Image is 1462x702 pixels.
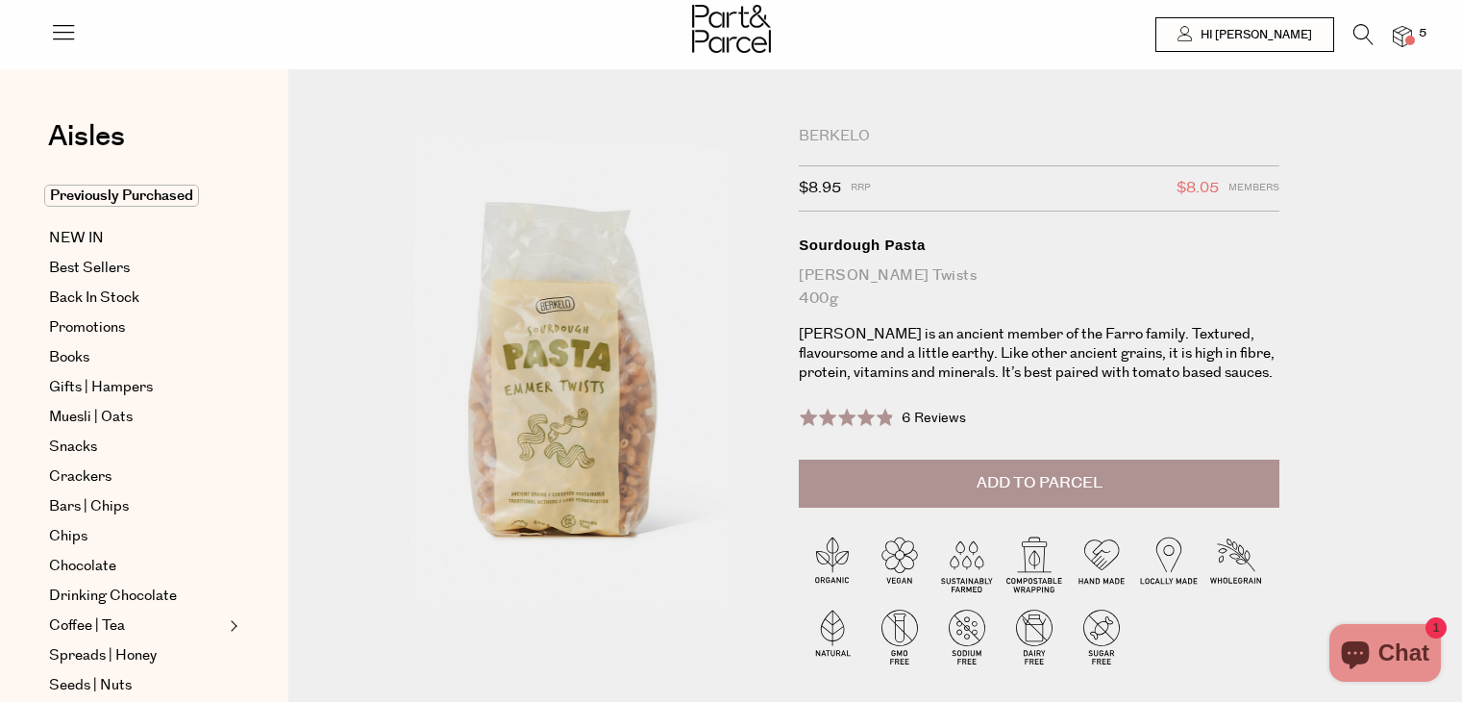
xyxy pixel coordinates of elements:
span: Members [1228,176,1279,201]
img: P_P-ICONS-Live_Bec_V11_Dairy_Free.svg [1001,603,1068,670]
a: Chocolate [49,555,224,578]
span: Hi [PERSON_NAME] [1196,27,1312,43]
a: Chips [49,525,224,548]
a: Books [49,346,224,369]
span: Gifts | Hampers [49,376,153,399]
span: RRP [851,176,871,201]
a: Best Sellers [49,257,224,280]
img: P_P-ICONS-Live_Bec_V11_GMO_Free.svg [866,603,933,670]
a: Seeds | Nuts [49,674,224,697]
span: Muesli | Oats [49,406,133,429]
button: Expand/Collapse Coffee | Tea [225,614,238,638]
span: Previously Purchased [44,185,199,207]
span: Back In Stock [49,287,139,310]
img: P_P-ICONS-Live_Bec_V11_Handmade.svg [1068,530,1135,597]
a: 5 [1393,26,1412,46]
img: P_P-ICONS-Live_Bec_V11_Organic.svg [799,530,866,597]
span: Bars | Chips [49,495,129,518]
span: $8.95 [799,176,841,201]
span: NEW IN [49,227,104,250]
a: Aisles [48,122,125,170]
span: Spreads | Honey [49,644,157,667]
span: $8.05 [1177,176,1219,201]
a: Muesli | Oats [49,406,224,429]
a: Promotions [49,316,224,339]
a: Spreads | Honey [49,644,224,667]
span: Promotions [49,316,125,339]
span: Seeds | Nuts [49,674,132,697]
a: NEW IN [49,227,224,250]
a: Crackers [49,465,224,489]
img: P_P-ICONS-Live_Bec_V11_Sodium_Free.svg [933,603,1001,670]
div: Berkelo [799,127,1279,146]
a: Previously Purchased [49,185,224,208]
span: Aisles [48,115,125,158]
img: P_P-ICONS-Live_Bec_V11_Sustainable_Farmed.svg [933,530,1001,597]
span: 6 Reviews [902,409,966,428]
img: P_P-ICONS-Live_Bec_V11_Vegan.svg [866,530,933,597]
a: Snacks [49,436,224,459]
a: Back In Stock [49,287,224,310]
span: 5 [1414,25,1431,42]
div: Sourdough Pasta [799,236,1279,255]
div: [PERSON_NAME] Twists 400g [799,264,1279,311]
span: Snacks [49,436,97,459]
span: Books [49,346,89,369]
p: [PERSON_NAME] is an ancient member of the Farro family. Textured, flavoursome and a little earthy... [799,325,1279,383]
span: Coffee | Tea [49,614,125,638]
img: Sourdough Pasta [346,127,770,627]
a: Drinking Chocolate [49,585,224,608]
span: Chips [49,525,87,548]
span: Crackers [49,465,112,489]
inbox-online-store-chat: Shopify online store chat [1324,624,1447,687]
span: Chocolate [49,555,116,578]
a: Hi [PERSON_NAME] [1155,17,1334,52]
a: Gifts | Hampers [49,376,224,399]
span: Best Sellers [49,257,130,280]
img: P_P-ICONS-Live_Bec_V11_Locally_Made_2.svg [1135,530,1202,597]
a: Coffee | Tea [49,614,224,638]
span: Add to Parcel [977,472,1103,494]
span: Drinking Chocolate [49,585,177,608]
img: P_P-ICONS-Live_Bec_V11_Wholegrain.svg [1202,530,1270,597]
img: P_P-ICONS-Live_Bec_V11_Sugar_Free.svg [1068,603,1135,670]
img: P_P-ICONS-Live_Bec_V11_Compostable_Wrapping.svg [1001,530,1068,597]
button: Add to Parcel [799,460,1279,508]
a: Bars | Chips [49,495,224,518]
img: P_P-ICONS-Live_Bec_V11_Natural.svg [799,603,866,670]
img: Part&Parcel [692,5,771,53]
